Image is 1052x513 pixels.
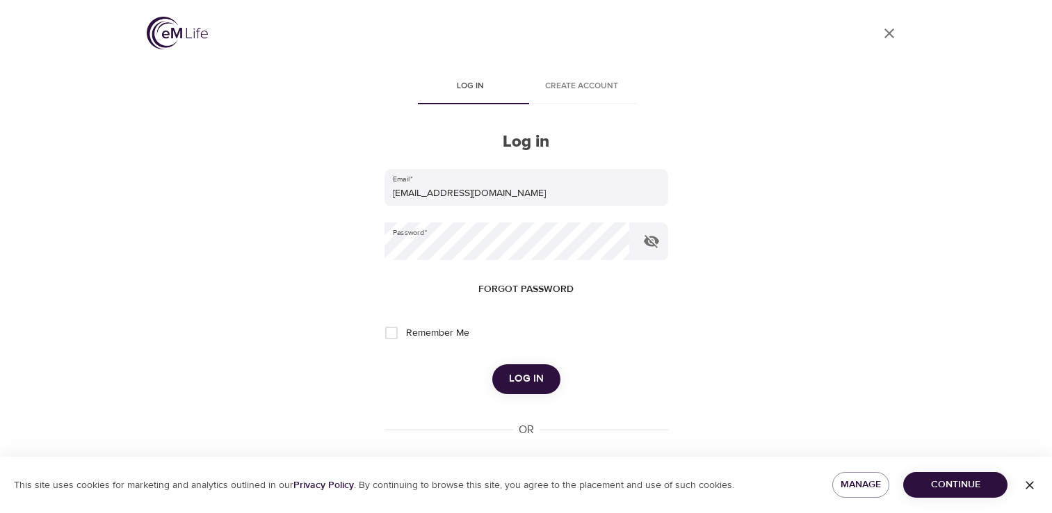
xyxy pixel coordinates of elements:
[406,326,469,341] span: Remember Me
[509,370,544,388] span: Log in
[473,277,579,302] button: Forgot password
[535,79,629,94] span: Create account
[147,17,208,49] img: logo
[385,71,668,104] div: disabled tabs example
[832,472,890,498] button: Manage
[843,476,879,494] span: Manage
[293,479,354,491] a: Privacy Policy
[478,281,574,298] span: Forgot password
[385,132,668,152] h2: Log in
[423,79,518,94] span: Log in
[513,422,540,438] div: OR
[914,476,996,494] span: Continue
[873,17,906,50] a: close
[492,364,560,393] button: Log in
[903,472,1008,498] button: Continue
